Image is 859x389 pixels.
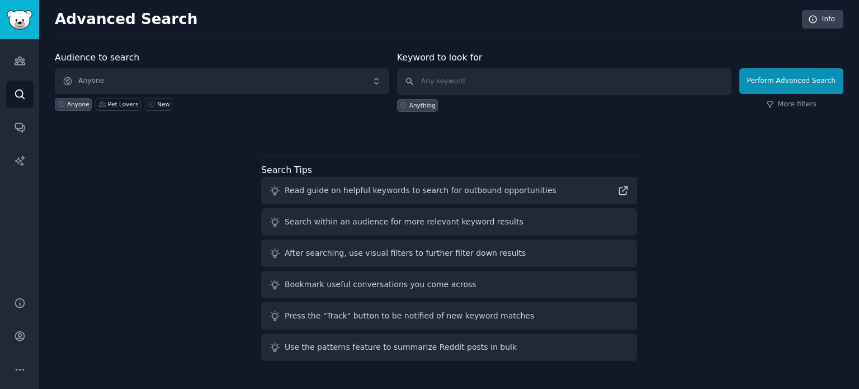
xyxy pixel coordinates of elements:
[67,100,89,108] div: Anyone
[285,341,517,353] div: Use the patterns feature to summarize Reddit posts in bulk
[55,52,139,63] label: Audience to search
[55,68,389,94] button: Anyone
[285,216,523,228] div: Search within an audience for more relevant keyword results
[145,98,172,111] a: New
[397,52,483,63] label: Keyword to look for
[397,68,731,95] input: Any keyword
[802,10,843,29] a: Info
[285,310,534,322] div: Press the "Track" button to be notified of new keyword matches
[157,100,170,108] div: New
[409,101,436,109] div: Anything
[261,165,312,175] label: Search Tips
[285,247,526,259] div: After searching, use visual filters to further filter down results
[285,279,476,290] div: Bookmark useful conversations you come across
[285,185,556,196] div: Read guide on helpful keywords to search for outbound opportunities
[108,100,138,108] div: Pet Lovers
[7,10,32,30] img: GummySearch logo
[766,100,816,110] a: More filters
[739,68,843,94] button: Perform Advanced Search
[55,11,796,29] h2: Advanced Search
